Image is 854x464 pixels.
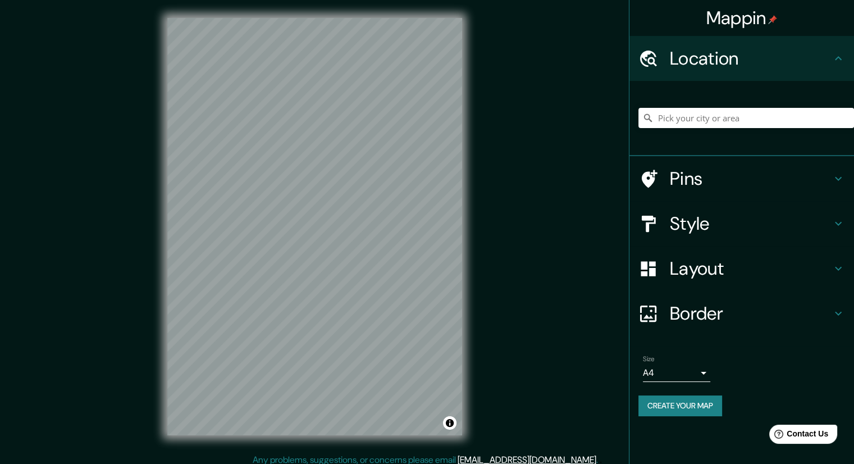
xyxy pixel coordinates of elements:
h4: Mappin [706,7,778,29]
img: pin-icon.png [768,15,777,24]
canvas: Map [167,18,462,435]
div: Style [629,201,854,246]
label: Size [643,354,655,364]
h4: Style [670,212,832,235]
div: A4 [643,364,710,382]
input: Pick your city or area [638,108,854,128]
button: Create your map [638,395,722,416]
h4: Pins [670,167,832,190]
button: Toggle attribution [443,416,456,430]
div: Pins [629,156,854,201]
div: Location [629,36,854,81]
h4: Location [670,47,832,70]
h4: Border [670,302,832,325]
div: Border [629,291,854,336]
iframe: Help widget launcher [754,420,842,452]
h4: Layout [670,257,832,280]
div: Layout [629,246,854,291]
